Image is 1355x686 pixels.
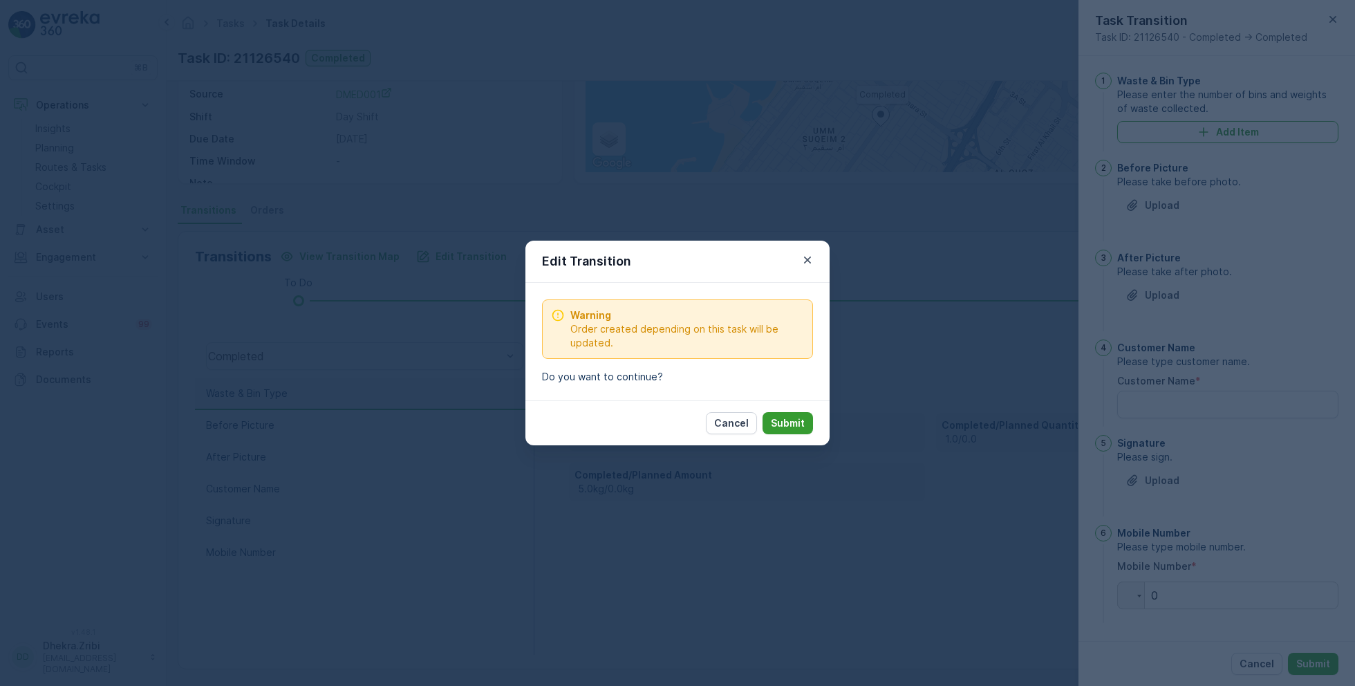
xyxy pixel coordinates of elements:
p: Submit [771,416,805,430]
button: Submit [763,412,813,434]
p: Edit Transition [542,252,631,271]
span: Order created depending on this task will be updated. [570,322,804,350]
span: Warning [570,308,804,322]
button: Cancel [706,412,757,434]
p: Cancel [714,416,749,430]
p: Do you want to continue? [542,370,813,384]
